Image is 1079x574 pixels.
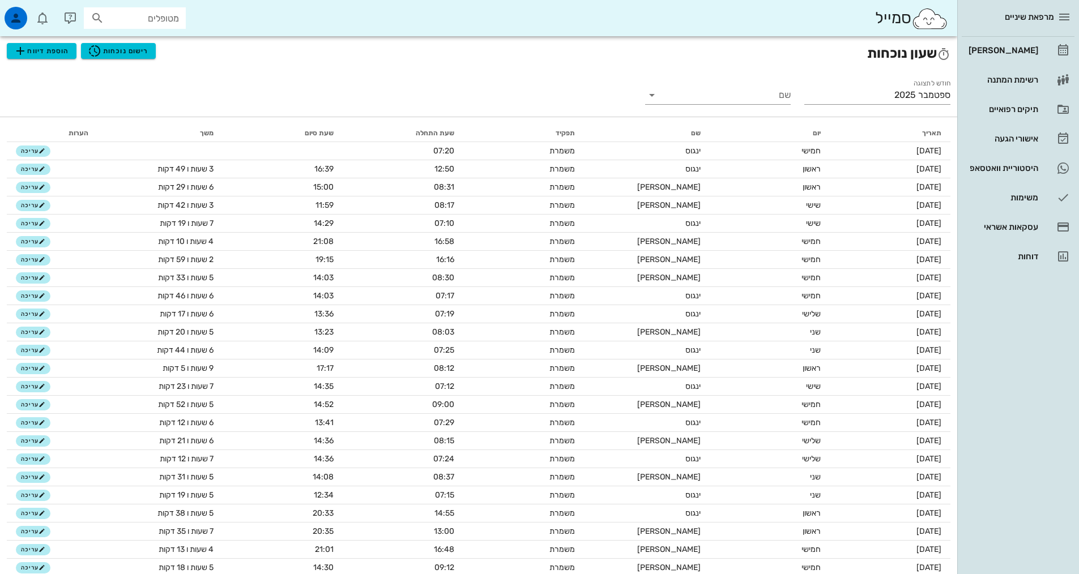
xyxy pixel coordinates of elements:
[159,382,214,391] span: 7 שעות ו 23 דקות
[160,219,214,228] span: 7 שעות ו 19 דקות
[434,363,454,373] span: 08:12
[810,327,821,337] span: שני
[962,213,1074,241] a: עסקאות אשראי
[16,435,50,447] button: עריכה
[21,564,45,571] span: עריכה
[433,146,454,156] span: 07:20
[313,508,334,518] span: 20:33
[803,363,821,373] span: ראשון
[159,418,214,427] span: 6 שעות ו 12 דקות
[416,129,454,137] span: שעת התחלה
[916,508,941,518] span: [DATE]
[802,309,821,319] span: שלישי
[801,291,821,301] span: חמישי
[434,237,454,246] span: 16:58
[313,472,334,482] span: 14:08
[317,363,334,373] span: 17:17
[97,124,222,142] th: משך
[315,200,334,210] span: 11:59
[966,134,1038,143] div: אישורי הגעה
[313,182,334,192] span: 15:00
[463,323,584,341] td: משמרת
[434,182,454,192] span: 08:31
[685,490,701,500] span: ינגוס
[916,490,941,500] span: [DATE]
[875,6,948,31] div: סמייל
[966,46,1038,55] div: [PERSON_NAME]
[16,145,50,157] button: עריכה
[637,472,701,482] span: [PERSON_NAME]
[33,9,40,16] span: תג
[463,269,584,287] td: משמרת
[637,545,701,554] span: [PERSON_NAME]
[806,382,821,391] span: שישי
[16,508,50,519] button: עריכה
[16,345,50,356] button: עריכה
[21,419,45,426] span: עריכה
[463,251,584,269] td: משמרת
[159,472,214,482] span: 5 שעות ו 31 דקות
[16,164,50,175] button: עריכה
[916,472,941,482] span: [DATE]
[305,129,334,137] span: שעת סיום
[158,182,214,192] span: 6 שעות ו 29 דקות
[433,472,454,482] span: 08:37
[21,238,45,245] span: עריכה
[158,255,214,264] span: 2 שעות ו 59 דקות
[463,450,584,468] td: משמרת
[21,184,45,191] span: עריכה
[685,508,701,518] span: ינגוס
[21,456,45,462] span: עריכה
[435,490,454,500] span: 07:15
[463,124,584,142] th: תפקיד: לא ממוין. לחץ למיון לפי סדר עולה. הפעל למיון עולה.
[463,341,584,359] td: משמרת
[801,563,821,572] span: חמישי
[1005,12,1054,22] span: מרפאת שיניים
[157,327,214,337] span: 5 שעות ו 20 דקות
[916,182,941,192] span: [DATE]
[463,142,584,160] td: משמרת
[463,305,584,323] td: משמרת
[21,148,45,155] span: עריכה
[315,255,334,264] span: 19:15
[966,222,1038,232] div: עסקאות אשראי
[16,453,50,465] button: עריכה
[801,418,821,427] span: חמישי
[159,563,214,572] span: 5 שעות ו 18 דקות
[685,146,701,156] span: ינגוס
[16,272,50,284] button: עריכה
[21,401,45,408] span: עריכה
[314,454,334,464] span: 14:36
[637,327,701,337] span: [PERSON_NAME]
[463,233,584,251] td: משמרת
[314,219,334,228] span: 14:29
[21,474,45,481] span: עריכה
[966,164,1038,173] div: היסטוריית וואטסאפ
[966,193,1038,202] div: משימות
[436,291,454,301] span: 07:17
[21,220,45,227] span: עריכה
[810,345,821,355] span: שני
[685,345,701,355] span: ינגוס
[916,563,941,572] span: [DATE]
[434,200,454,210] span: 08:17
[916,237,941,246] span: [DATE]
[637,363,701,373] span: [PERSON_NAME]
[21,438,45,444] span: עריכה
[432,400,454,409] span: 09:00
[685,382,701,391] span: ינגוס
[463,178,584,196] td: משמרת
[801,545,821,554] span: חמישי
[16,218,50,229] button: עריכה
[159,436,214,446] span: 6 שעות ו 21 דקות
[803,164,821,174] span: ראשון
[159,490,214,500] span: 5 שעות ו 19 דקות
[685,418,701,427] span: ינגוס
[922,129,941,137] span: תאריך
[803,508,821,518] span: ראשון
[16,236,50,247] button: עריכה
[432,327,454,337] span: 08:03
[966,75,1038,84] div: רשימת המתנה
[434,345,454,355] span: 07:25
[916,382,941,391] span: [DATE]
